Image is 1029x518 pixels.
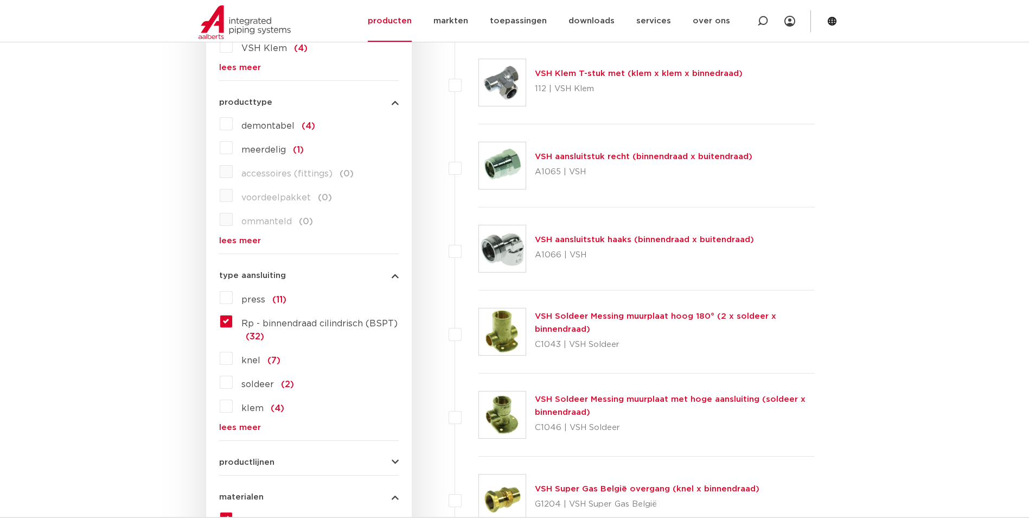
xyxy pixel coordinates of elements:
[241,169,333,178] span: accessoires (fittings)
[479,308,526,355] img: Thumbnail for VSH Soldeer Messing muurplaat hoog 180° (2 x soldeer x binnendraad)
[535,336,815,353] p: C1043 | VSH Soldeer
[479,142,526,189] img: Thumbnail for VSH aansluitstuk recht (binnendraad x buitendraad)
[219,493,264,501] span: materialen
[241,217,292,226] span: ommanteld
[535,236,754,244] a: VSH aansluitstuk haaks (binnendraad x buitendraad)
[219,493,399,501] button: materialen
[479,59,526,106] img: Thumbnail for VSH Klem T-stuk met (klem x klem x binnedraad)
[272,295,286,304] span: (11)
[219,237,399,245] a: lees meer
[219,458,399,466] button: productlijnen
[535,395,806,416] a: VSH Soldeer Messing muurplaat met hoge aansluiting (soldeer x binnendraad)
[535,80,743,98] p: 112 | VSH Klem
[219,271,286,280] span: type aansluiting
[271,404,284,413] span: (4)
[267,356,280,365] span: (7)
[535,312,776,333] a: VSH Soldeer Messing muurplaat hoog 180° (2 x soldeer x binnendraad)
[241,319,398,328] span: Rp - binnendraad cilindrisch (BSPT)
[340,169,354,178] span: (0)
[535,496,759,513] p: G1204 | VSH Super Gas België
[241,193,311,202] span: voordeelpakket
[535,70,743,78] a: VSH Klem T-stuk met (klem x klem x binnedraad)
[219,64,399,72] a: lees meer
[281,380,294,389] span: (2)
[241,356,260,365] span: knel
[241,380,274,389] span: soldeer
[535,485,759,493] a: VSH Super Gas België overgang (knel x binnendraad)
[535,153,752,161] a: VSH aansluitstuk recht (binnendraad x buitendraad)
[241,122,295,130] span: demontabel
[535,247,754,264] p: A1066 | VSH
[535,419,815,437] p: C1046 | VSH Soldeer
[302,122,315,130] span: (4)
[219,98,399,106] button: producttype
[294,44,308,53] span: (4)
[246,332,264,341] span: (32)
[241,404,264,413] span: klem
[318,193,332,202] span: (0)
[479,391,526,438] img: Thumbnail for VSH Soldeer Messing muurplaat met hoge aansluiting (soldeer x binnendraad)
[241,295,265,304] span: press
[293,146,304,154] span: (1)
[219,424,399,432] a: lees meer
[479,225,526,272] img: Thumbnail for VSH aansluitstuk haaks (binnendraad x buitendraad)
[299,217,313,226] span: (0)
[241,44,287,53] span: VSH Klem
[219,458,274,466] span: productlijnen
[241,146,286,154] span: meerdelig
[535,163,752,181] p: A1065 | VSH
[219,271,399,280] button: type aansluiting
[219,98,272,106] span: producttype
